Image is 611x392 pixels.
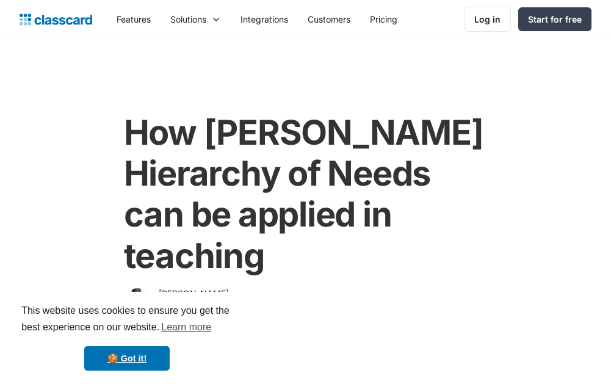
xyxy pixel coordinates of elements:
[159,318,213,336] a: learn more about cookies
[170,13,206,26] div: Solutions
[474,13,501,26] div: Log in
[231,5,298,33] a: Integrations
[161,5,231,33] div: Solutions
[124,112,488,277] h1: How [PERSON_NAME] Hierarchy of Needs can be applied in teaching
[20,11,92,28] a: home
[10,292,244,382] div: cookieconsent
[518,7,591,31] a: Start for free
[360,5,407,33] a: Pricing
[528,13,582,26] div: Start for free
[464,7,511,32] a: Log in
[84,346,170,371] a: dismiss cookie message
[107,5,161,33] a: Features
[21,303,233,336] span: This website uses cookies to ensure you get the best experience on our website.
[159,286,229,301] div: [PERSON_NAME]
[298,5,360,33] a: Customers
